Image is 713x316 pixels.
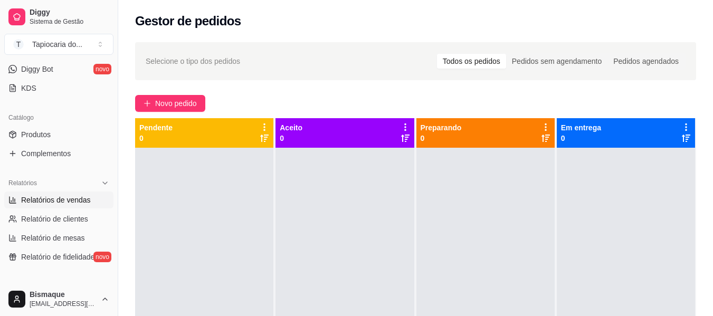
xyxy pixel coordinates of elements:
[561,133,601,143] p: 0
[21,214,88,224] span: Relatório de clientes
[21,252,94,262] span: Relatório de fidelidade
[506,54,607,69] div: Pedidos sem agendamento
[4,210,113,227] a: Relatório de clientes
[139,122,173,133] p: Pendente
[30,290,97,300] span: Bismaque
[4,286,113,312] button: Bismaque[EMAIL_ADDRESS][DOMAIN_NAME]
[280,122,302,133] p: Aceito
[8,179,37,187] span: Relatórios
[607,54,685,69] div: Pedidos agendados
[4,80,113,97] a: KDS
[21,148,71,159] span: Complementos
[4,191,113,208] a: Relatórios de vendas
[146,55,240,67] span: Selecione o tipo dos pedidos
[21,129,51,140] span: Produtos
[30,8,109,17] span: Diggy
[135,13,241,30] h2: Gestor de pedidos
[4,4,113,30] a: DiggySistema de Gestão
[4,145,113,162] a: Complementos
[30,300,97,308] span: [EMAIL_ADDRESS][DOMAIN_NAME]
[21,83,36,93] span: KDS
[4,278,113,295] div: Gerenciar
[280,133,302,143] p: 0
[32,39,82,50] div: Tapiocaria do ...
[139,133,173,143] p: 0
[21,64,53,74] span: Diggy Bot
[4,229,113,246] a: Relatório de mesas
[437,54,506,69] div: Todos os pedidos
[21,233,85,243] span: Relatório de mesas
[155,98,197,109] span: Novo pedido
[421,122,462,133] p: Preparando
[4,61,113,78] a: Diggy Botnovo
[135,95,205,112] button: Novo pedido
[4,126,113,143] a: Produtos
[21,195,91,205] span: Relatórios de vendas
[4,34,113,55] button: Select a team
[4,248,113,265] a: Relatório de fidelidadenovo
[144,100,151,107] span: plus
[30,17,109,26] span: Sistema de Gestão
[561,122,601,133] p: Em entrega
[13,39,24,50] span: T
[421,133,462,143] p: 0
[4,109,113,126] div: Catálogo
